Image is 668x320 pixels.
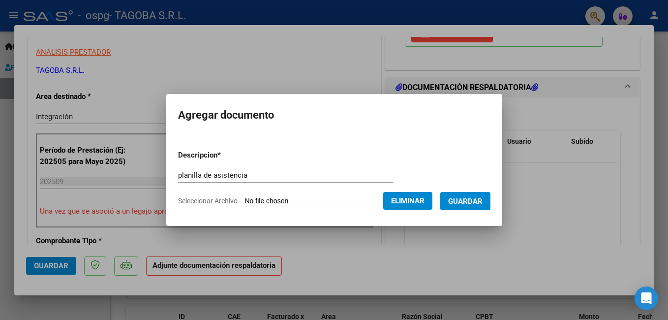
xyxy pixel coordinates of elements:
span: Eliminar [391,196,425,205]
button: Eliminar [383,192,432,210]
h2: Agregar documento [178,106,490,125]
span: Seleccionar Archivo [178,197,238,205]
p: Descripcion [178,150,272,161]
span: Guardar [448,197,483,206]
button: Guardar [440,192,490,210]
div: Open Intercom Messenger [635,287,658,310]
